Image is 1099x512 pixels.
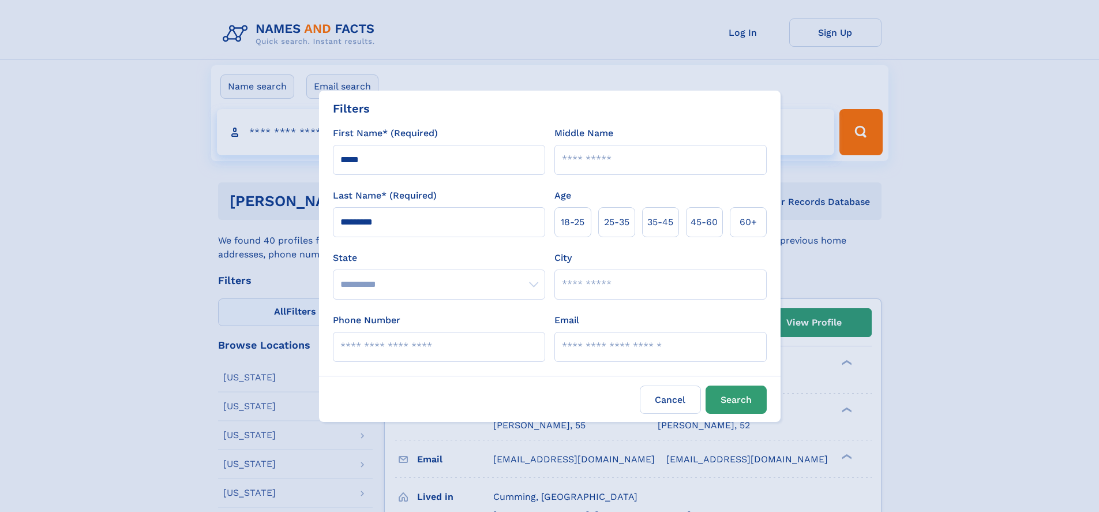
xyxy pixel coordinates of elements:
label: Middle Name [554,126,613,140]
span: 60+ [740,215,757,229]
label: Age [554,189,571,203]
label: City [554,251,572,265]
button: Search [706,386,767,414]
span: 35‑45 [647,215,673,229]
label: Last Name* (Required) [333,189,437,203]
label: First Name* (Required) [333,126,438,140]
label: Phone Number [333,313,400,327]
label: State [333,251,545,265]
label: Email [554,313,579,327]
div: Filters [333,100,370,117]
span: 45‑60 [691,215,718,229]
span: 18‑25 [561,215,584,229]
span: 25‑35 [604,215,629,229]
label: Cancel [640,386,701,414]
